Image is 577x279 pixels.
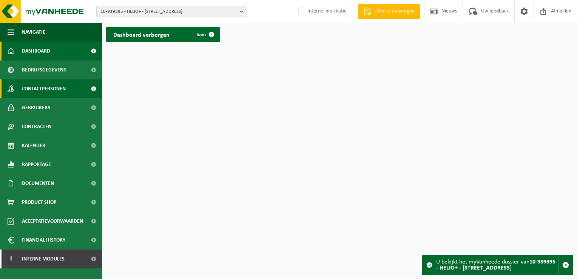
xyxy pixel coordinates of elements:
span: Rapportage [22,155,51,174]
span: Dashboard [22,42,50,60]
span: Navigatie [22,23,45,42]
span: Gebruikers [22,98,50,117]
span: Interne modules [22,250,65,268]
span: Offerte aanvragen [373,8,417,15]
span: Toon [196,32,206,37]
a: Offerte aanvragen [358,4,420,19]
span: I [8,250,14,268]
a: Toon [190,27,219,42]
h2: Dashboard verborgen [106,27,177,42]
span: Acceptatievoorwaarden [22,212,83,231]
label: Interne informatie [297,6,347,17]
span: 10-939395 - HELIO+ - [STREET_ADDRESS] [100,6,237,17]
span: Contactpersonen [22,79,66,98]
strong: 10-939395 - HELIO+ - [STREET_ADDRESS] [436,259,555,271]
button: 10-939395 - HELIO+ - [STREET_ADDRESS] [96,6,247,17]
span: Contracten [22,117,51,136]
span: Financial History [22,231,65,250]
span: Bedrijfsgegevens [22,60,66,79]
span: Product Shop [22,193,56,212]
span: Kalender [22,136,45,155]
span: Documenten [22,174,54,193]
div: U bekijkt het myVanheede dossier van [436,255,558,275]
